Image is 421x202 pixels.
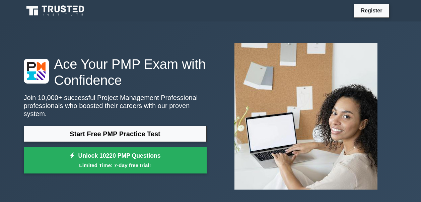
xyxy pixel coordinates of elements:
a: Start Free PMP Practice Test [24,126,207,142]
a: Unlock 10220 PMP QuestionsLimited Time: 7-day free trial! [24,147,207,174]
h1: Ace Your PMP Exam with Confidence [24,56,207,88]
p: Join 10,000+ successful Project Management Professional professionals who boosted their careers w... [24,94,207,118]
a: Register [357,6,386,15]
small: Limited Time: 7-day free trial! [32,161,198,169]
